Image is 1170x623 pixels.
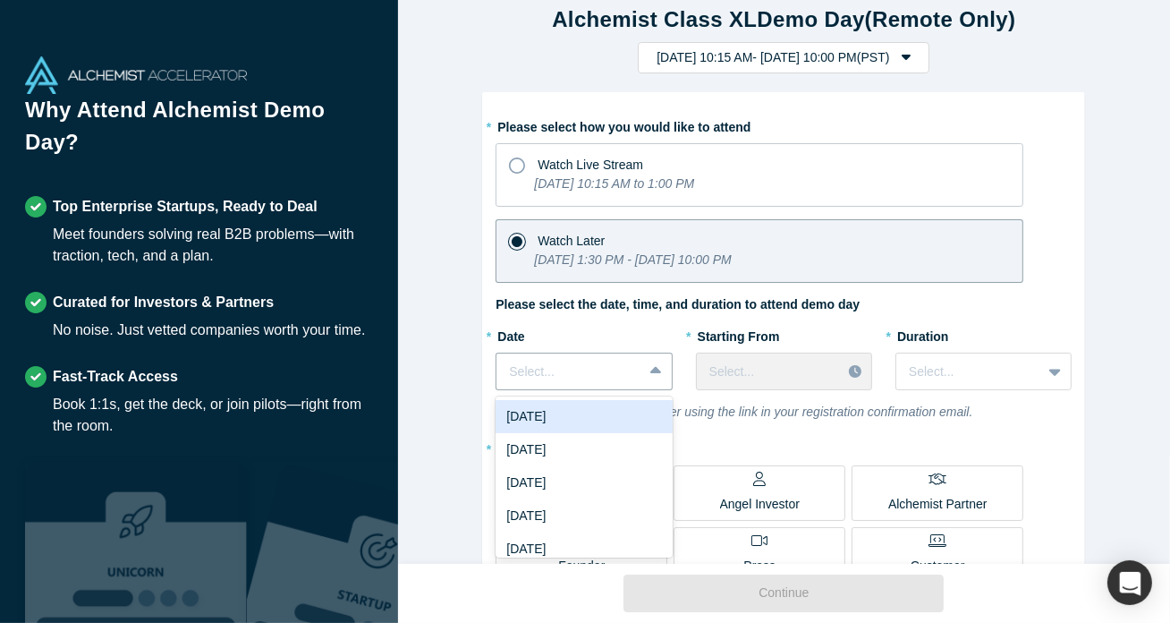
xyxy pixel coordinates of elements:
[53,224,373,267] div: Meet founders solving real B2B problems—with traction, tech, and a plan.
[25,94,373,171] h1: Why Attend Alchemist Demo Day?
[53,199,318,214] strong: Top Enterprise Startups, Ready to Deal
[496,295,860,314] label: Please select the date, time, and duration to attend demo day
[53,294,274,310] strong: Curated for Investors & Partners
[534,252,731,267] i: [DATE] 1:30 PM - [DATE] 10:00 PM
[538,234,605,248] span: Watch Later
[496,499,672,533] div: [DATE]
[743,557,776,576] p: Press
[496,405,972,419] i: You can change your choice later using the link in your registration confirmation email.
[638,42,929,73] button: [DATE] 10:15 AM- [DATE] 10:00 PM(PST)
[888,495,987,514] p: Alchemist Partner
[496,433,672,466] div: [DATE]
[25,56,247,94] img: Alchemist Accelerator Logo
[496,466,672,499] div: [DATE]
[552,7,1015,31] strong: Alchemist Class XL Demo Day (Remote Only)
[895,321,1072,346] label: Duration
[538,158,643,172] span: Watch Live Stream
[696,321,780,346] label: Starting From
[53,320,366,341] div: No noise. Just vetted companies worth your time.
[534,176,694,191] i: [DATE] 10:15 AM to 1:00 PM
[496,434,1072,459] label: What will be your role?
[720,495,801,514] p: Angel Investor
[53,369,178,384] strong: Fast-Track Access
[496,533,672,566] div: [DATE]
[911,557,965,576] p: Customer
[623,575,944,612] button: Continue
[496,112,1072,137] label: Please select how you would like to attend
[496,321,672,346] label: Date
[496,400,672,433] div: [DATE]
[53,394,373,437] div: Book 1:1s, get the deck, or join pilots—right from the room.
